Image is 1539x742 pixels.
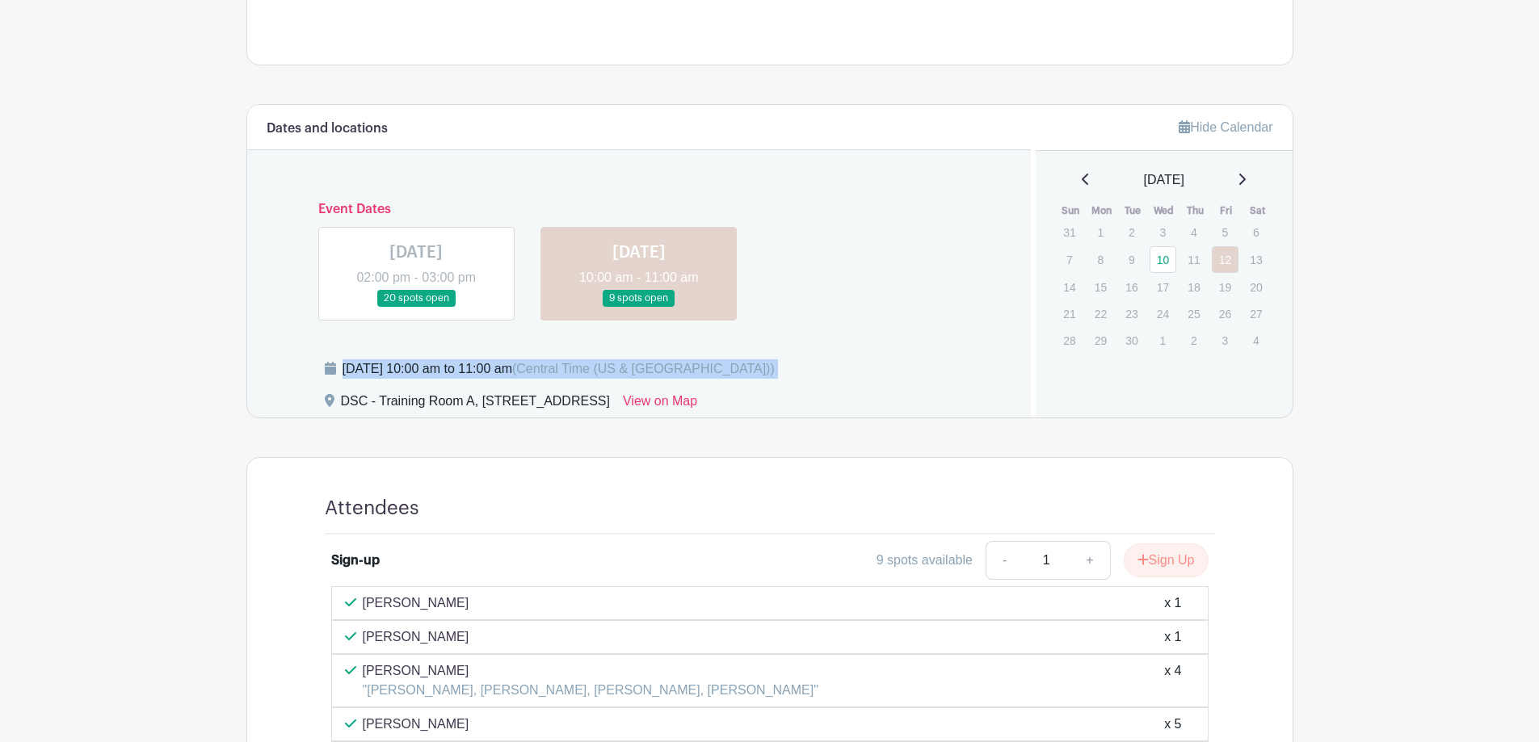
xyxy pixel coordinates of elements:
p: "[PERSON_NAME], [PERSON_NAME], [PERSON_NAME], [PERSON_NAME]" [363,681,818,700]
p: 31 [1056,220,1083,245]
p: 26 [1212,301,1238,326]
h4: Attendees [325,497,419,520]
div: DSC - Training Room A, [STREET_ADDRESS] [341,392,610,417]
div: 9 spots available [877,551,973,570]
p: 20 [1243,275,1269,300]
a: 12 [1212,246,1238,273]
p: 4 [1243,328,1269,353]
th: Fri [1211,203,1243,219]
div: [DATE] 10:00 am to 11:00 am [343,359,775,379]
p: 21 [1056,301,1083,326]
th: Mon [1087,203,1118,219]
p: 9 [1118,247,1145,272]
p: 18 [1180,275,1207,300]
a: Hide Calendar [1179,120,1272,134]
span: (Central Time (US & [GEOGRAPHIC_DATA])) [512,362,775,375]
p: 3 [1150,220,1176,245]
p: 14 [1056,275,1083,300]
p: 15 [1087,275,1114,300]
p: 25 [1180,301,1207,326]
p: 2 [1180,328,1207,353]
div: Sign-up [331,551,380,570]
p: 2 [1118,220,1145,245]
p: 28 [1056,328,1083,353]
p: 7 [1056,247,1083,272]
th: Sun [1055,203,1087,219]
p: 19 [1212,275,1238,300]
p: 23 [1118,301,1145,326]
p: 6 [1243,220,1269,245]
th: Thu [1179,203,1211,219]
p: 30 [1118,328,1145,353]
th: Sat [1242,203,1273,219]
p: 22 [1087,301,1114,326]
a: View on Map [623,392,697,417]
h6: Dates and locations [267,121,388,136]
div: x 4 [1164,661,1181,700]
p: [PERSON_NAME] [363,627,469,647]
p: [PERSON_NAME] [363,661,818,681]
p: 1 [1150,328,1176,353]
a: - [986,541,1023,580]
p: 16 [1118,275,1145,300]
p: 17 [1150,275,1176,300]
p: 3 [1212,328,1238,353]
p: 27 [1243,301,1269,326]
th: Tue [1117,203,1149,219]
p: 29 [1087,328,1114,353]
p: [PERSON_NAME] [363,593,469,613]
p: 4 [1180,220,1207,245]
th: Wed [1149,203,1180,219]
div: x 1 [1164,593,1181,613]
a: 10 [1150,246,1176,273]
p: 11 [1180,247,1207,272]
p: 1 [1087,220,1114,245]
p: [PERSON_NAME] [363,715,469,734]
span: [DATE] [1144,170,1184,190]
a: + [1070,541,1110,580]
button: Sign Up [1124,543,1209,577]
div: x 1 [1164,627,1181,647]
p: 24 [1150,301,1176,326]
p: 13 [1243,247,1269,272]
div: x 5 [1164,715,1181,734]
p: 5 [1212,220,1238,245]
p: 8 [1087,247,1114,272]
h6: Event Dates [305,202,973,217]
